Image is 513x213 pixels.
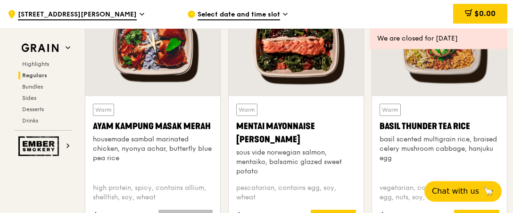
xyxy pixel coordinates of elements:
[93,120,213,133] div: Ayam Kampung Masak Merah
[18,10,137,20] span: [STREET_ADDRESS][PERSON_NAME]
[236,104,257,116] div: Warm
[22,95,36,101] span: Sides
[22,106,44,113] span: Desserts
[22,72,47,79] span: Regulars
[380,120,499,133] div: Basil Thunder Tea Rice
[22,61,49,67] span: Highlights
[432,186,479,197] span: Chat with us
[18,40,62,57] img: Grain web logo
[236,183,356,202] div: pescatarian, contains egg, soy, wheat
[198,10,280,20] span: Select date and time slot
[236,120,356,146] div: Mentai Mayonnaise [PERSON_NAME]
[380,183,499,202] div: vegetarian, contains allium, barley, egg, nuts, soy, wheat
[93,135,213,163] div: housemade sambal marinated chicken, nyonya achar, butterfly blue pea rice
[93,183,213,202] div: high protein, spicy, contains allium, shellfish, soy, wheat
[93,104,114,116] div: Warm
[236,148,356,176] div: sous vide norwegian salmon, mentaiko, balsamic glazed sweet potato
[22,117,38,124] span: Drinks
[474,9,496,18] span: $0.00
[380,135,499,163] div: basil scented multigrain rice, braised celery mushroom cabbage, hanjuku egg
[18,136,62,156] img: Ember Smokery web logo
[377,34,500,43] div: We are closed for [DATE]
[380,104,401,116] div: Warm
[22,83,43,90] span: Bundles
[483,186,494,197] span: 🦙
[424,181,502,202] button: Chat with us🦙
